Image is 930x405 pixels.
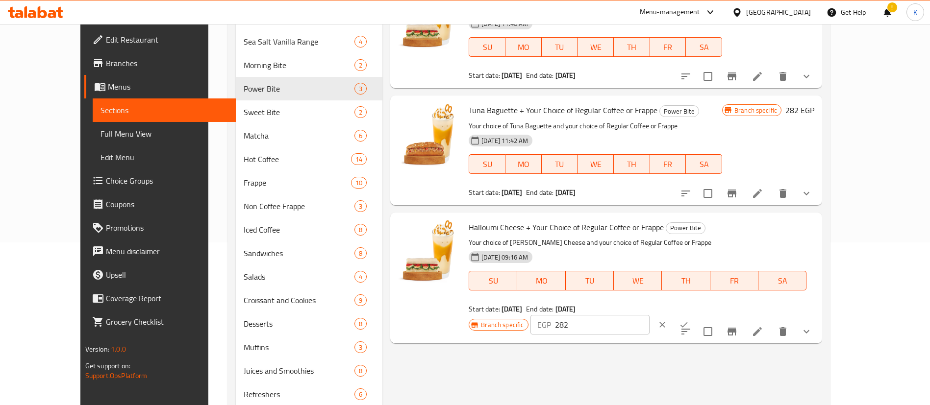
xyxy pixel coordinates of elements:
button: SU [469,37,505,57]
span: Hot Coffee [244,153,351,165]
div: Morning Bite2 [236,53,382,77]
div: Matcha6 [236,124,382,147]
a: Coupons [84,192,236,216]
span: 8 [355,319,366,329]
button: Branch-specific-item [720,182,744,205]
span: FR [654,40,682,54]
span: Full Menu View [101,128,228,140]
b: [DATE] [555,69,576,82]
b: [DATE] [502,303,522,315]
span: Refreshers [244,388,354,400]
a: Menu disclaimer [84,239,236,263]
b: [DATE] [555,186,576,199]
span: Sweet Bite [244,106,354,118]
b: [DATE] [555,303,576,315]
button: show more [795,182,818,205]
span: Menus [108,81,228,93]
div: Sandwiches8 [236,241,382,265]
span: Non Coffee Frappe [244,200,354,212]
span: Coverage Report [106,292,228,304]
div: items [354,106,367,118]
div: Non Coffee Frappe3 [236,194,382,218]
span: Select to update [698,66,718,87]
a: Grocery Checklist [84,310,236,334]
span: FR [714,274,754,288]
div: Sweet Bite2 [236,100,382,124]
span: 3 [355,343,366,352]
span: FR [654,157,682,171]
div: Matcha [244,130,354,142]
div: Sea Salt Vanilla Range [244,36,354,48]
div: items [354,341,367,353]
span: Iced Coffee [244,224,354,236]
span: 4 [355,272,366,282]
span: 4 [355,37,366,47]
div: items [351,177,367,189]
div: items [354,318,367,330]
span: SU [473,157,502,171]
span: Edit Menu [101,151,228,163]
input: Please enter price [555,315,650,334]
div: Power Bite [244,83,354,95]
div: Salads4 [236,265,382,288]
button: show more [795,320,818,343]
span: MO [509,157,538,171]
button: SU [469,271,517,290]
span: Select to update [698,183,718,204]
span: Sections [101,104,228,116]
span: SA [762,274,803,288]
span: 2 [355,61,366,70]
span: Get support on: [85,359,130,372]
div: Hot Coffee14 [236,147,382,171]
button: TH [614,37,650,57]
button: MO [505,154,542,174]
span: Edit Restaurant [106,34,228,46]
a: Menus [84,75,236,98]
span: Branch specific [477,320,528,330]
span: TH [618,157,646,171]
span: End date: [526,303,553,315]
div: Menu-management [640,6,700,18]
span: WE [618,274,658,288]
a: Edit Restaurant [84,28,236,51]
button: SA [686,37,722,57]
div: Desserts8 [236,312,382,335]
span: Start date: [469,186,500,199]
button: WE [578,154,614,174]
span: 3 [355,202,366,211]
span: 3 [355,84,366,94]
div: Desserts [244,318,354,330]
span: End date: [526,69,553,82]
div: Power Bite [659,105,699,117]
span: MO [521,274,561,288]
span: Upsell [106,269,228,281]
p: Your choice of [PERSON_NAME] Cheese and your choice of Regular Coffee or Frappe [469,237,806,249]
a: Promotions [84,216,236,239]
a: Full Menu View [93,122,236,145]
span: Branches [106,57,228,69]
span: 8 [355,225,366,235]
button: FR [650,37,686,57]
div: Juices and Smoothies8 [236,359,382,382]
span: 14 [352,155,366,164]
span: 1.0.0 [111,343,126,356]
button: sort-choices [674,182,698,205]
div: Croissant and Cookies9 [236,288,382,312]
span: Muffins [244,341,354,353]
span: 9 [355,296,366,305]
span: Version: [85,343,109,356]
div: Muffins3 [236,335,382,359]
span: SA [690,157,718,171]
a: Edit menu item [752,71,763,82]
span: 8 [355,249,366,258]
span: TU [570,274,610,288]
span: 10 [352,178,366,188]
div: Sandwiches [244,247,354,259]
span: Salads [244,271,354,283]
span: WE [581,40,610,54]
span: Tuna Baguette + Your Choice of Regular Coffee or Frappe [469,103,657,118]
span: Frappe [244,177,351,189]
